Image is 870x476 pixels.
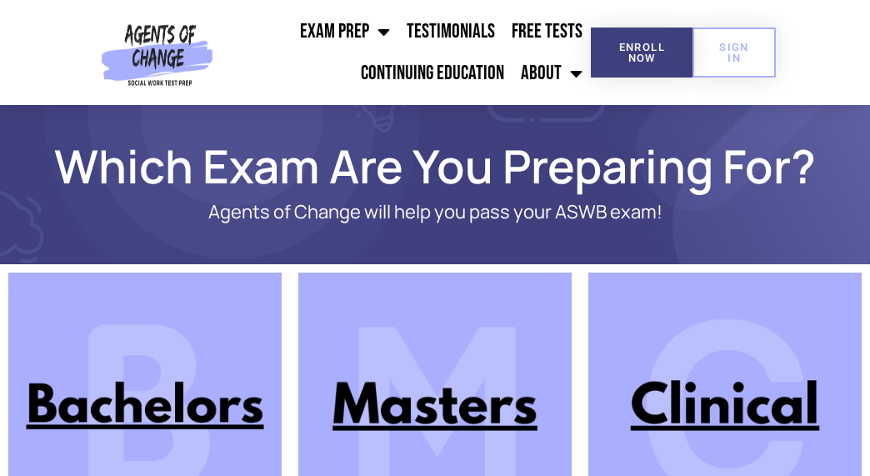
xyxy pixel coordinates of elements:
[719,42,749,63] span: SIGN IN
[292,11,398,53] a: Exam Prep
[692,28,776,78] a: SIGN IN
[108,202,762,223] p: Agents of Change will help you pass your ASWB exam!
[591,28,692,78] a: Enroll Now
[398,11,503,53] a: Testimonials
[42,147,828,185] h1: Which Exam Are You Preparing For?
[617,42,666,63] span: Enroll Now
[512,53,591,94] a: About
[503,11,591,53] a: Free Tests
[218,11,592,94] nav: Menu
[352,53,512,94] a: Continuing Education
